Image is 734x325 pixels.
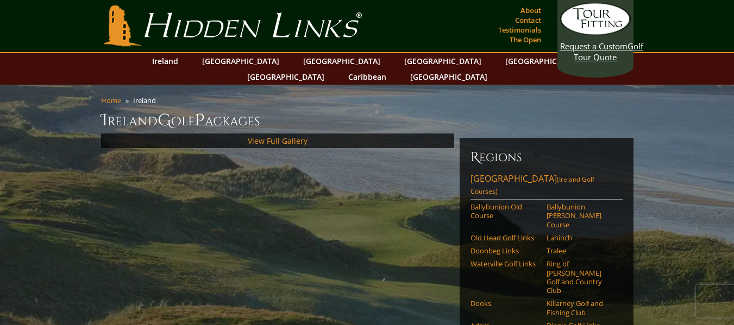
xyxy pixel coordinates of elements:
[242,69,330,85] a: [GEOGRAPHIC_DATA]
[547,202,616,229] a: Ballybunion [PERSON_NAME] Course
[470,173,623,200] a: [GEOGRAPHIC_DATA](Ireland Golf Courses)
[399,53,487,69] a: [GEOGRAPHIC_DATA]
[147,53,184,69] a: Ireland
[518,3,544,18] a: About
[343,69,392,85] a: Caribbean
[298,53,386,69] a: [GEOGRAPHIC_DATA]
[195,110,205,131] span: P
[248,136,308,146] a: View Full Gallery
[560,3,631,62] a: Request a CustomGolf Tour Quote
[512,12,544,28] a: Contact
[547,233,616,242] a: Lahinch
[470,259,539,268] a: Waterville Golf Links
[470,202,539,220] a: Ballybunion Old Course
[133,95,160,105] li: Ireland
[470,299,539,308] a: Dooks
[470,149,623,166] h6: Regions
[405,69,493,85] a: [GEOGRAPHIC_DATA]
[495,22,544,37] a: Testimonials
[507,32,544,47] a: The Open
[560,41,628,52] span: Request a Custom
[547,259,616,295] a: Ring of [PERSON_NAME] Golf and Country Club
[500,53,588,69] a: [GEOGRAPHIC_DATA]
[470,233,539,242] a: Old Head Golf Links
[101,110,633,131] h1: Ireland olf ackages
[197,53,285,69] a: [GEOGRAPHIC_DATA]
[547,299,616,317] a: Killarney Golf and Fishing Club
[101,95,121,105] a: Home
[547,246,616,255] a: Tralee
[470,175,594,196] span: (Ireland Golf Courses)
[158,110,171,131] span: G
[470,246,539,255] a: Doonbeg Links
